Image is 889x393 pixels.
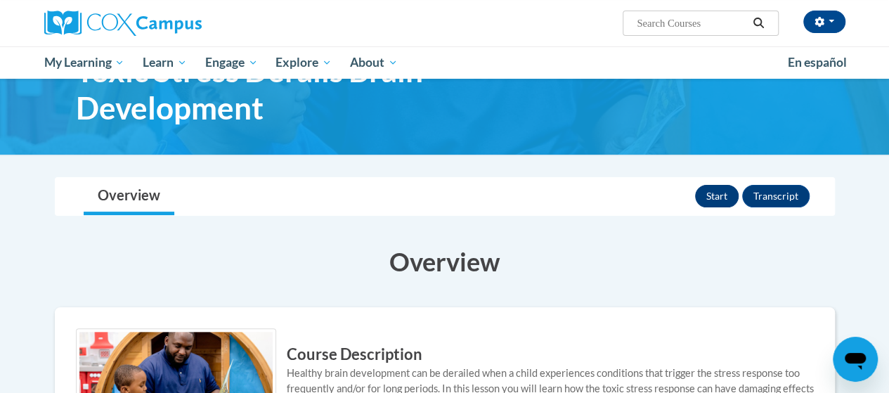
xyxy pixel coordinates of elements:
[76,52,561,127] span: Toxic Stress Derails Brain Development
[695,185,739,207] button: Start
[833,337,878,382] iframe: Button to launch messaging window
[205,54,258,71] span: Engage
[341,46,407,79] a: About
[742,185,810,207] button: Transcript
[35,46,134,79] a: My Learning
[84,178,174,215] a: Overview
[44,54,124,71] span: My Learning
[779,48,856,77] a: En español
[275,54,332,71] span: Explore
[803,11,845,33] button: Account Settings
[44,11,202,36] img: Cox Campus
[55,244,835,279] h3: Overview
[76,344,814,366] h3: Course Description
[34,46,856,79] div: Main menu
[748,15,769,32] button: Search
[266,46,341,79] a: Explore
[635,15,748,32] input: Search Courses
[143,54,187,71] span: Learn
[350,54,398,71] span: About
[44,11,297,36] a: Cox Campus
[196,46,267,79] a: Engage
[788,55,847,70] span: En español
[134,46,196,79] a: Learn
